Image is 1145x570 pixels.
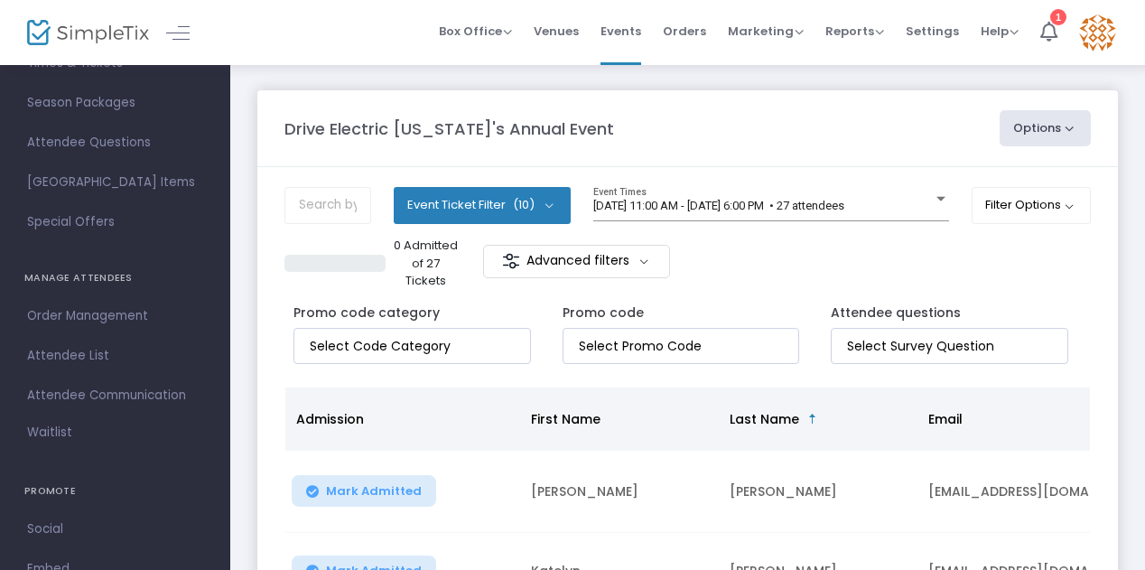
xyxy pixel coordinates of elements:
button: Options [1000,110,1092,146]
span: Marketing [728,23,804,40]
img: filter [502,252,520,270]
span: Venues [534,8,579,54]
button: Filter Options [972,187,1092,223]
span: [DATE] 11:00 AM - [DATE] 6:00 PM • 27 attendees [593,199,844,212]
button: Mark Admitted [292,475,436,507]
label: Attendee questions [831,304,961,322]
span: Mark Admitted [326,484,422,499]
span: Special Offers [27,210,203,234]
span: (10) [513,198,535,212]
span: Orders [663,8,706,54]
h4: PROMOTE [24,473,206,509]
span: [GEOGRAPHIC_DATA] Items [27,171,203,194]
span: Attendee Communication [27,384,203,407]
span: Season Packages [27,91,203,115]
input: NO DATA FOUND [310,337,522,356]
span: First Name [531,410,600,428]
input: Search by name, order number, email, ip address [284,187,371,224]
div: 1 [1050,9,1066,25]
m-button: Advanced filters [483,245,670,278]
td: [PERSON_NAME] [520,451,719,533]
span: Attendee List [27,344,203,368]
span: Reports [825,23,884,40]
span: Admission [296,410,364,428]
span: Help [981,23,1019,40]
label: Promo code [563,304,644,322]
button: Event Ticket Filter(10) [394,187,571,223]
p: 0 Admitted of 27 Tickets [393,237,459,290]
span: Sortable [805,412,820,426]
label: Promo code category [293,304,440,322]
input: Select Survey Question [847,337,1059,356]
span: Order Management [27,304,203,328]
span: Waitlist [27,424,72,442]
m-panel-title: Drive Electric [US_STATE]'s Annual Event [284,117,614,141]
span: Box Office [439,23,512,40]
td: [PERSON_NAME] [719,451,917,533]
span: Last Name [730,410,799,428]
span: Social [27,518,203,541]
input: NO DATA FOUND [579,337,791,356]
span: Settings [906,8,959,54]
span: Email [928,410,963,428]
span: Attendee Questions [27,131,203,154]
h4: MANAGE ATTENDEES [24,260,206,296]
span: Events [600,8,641,54]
